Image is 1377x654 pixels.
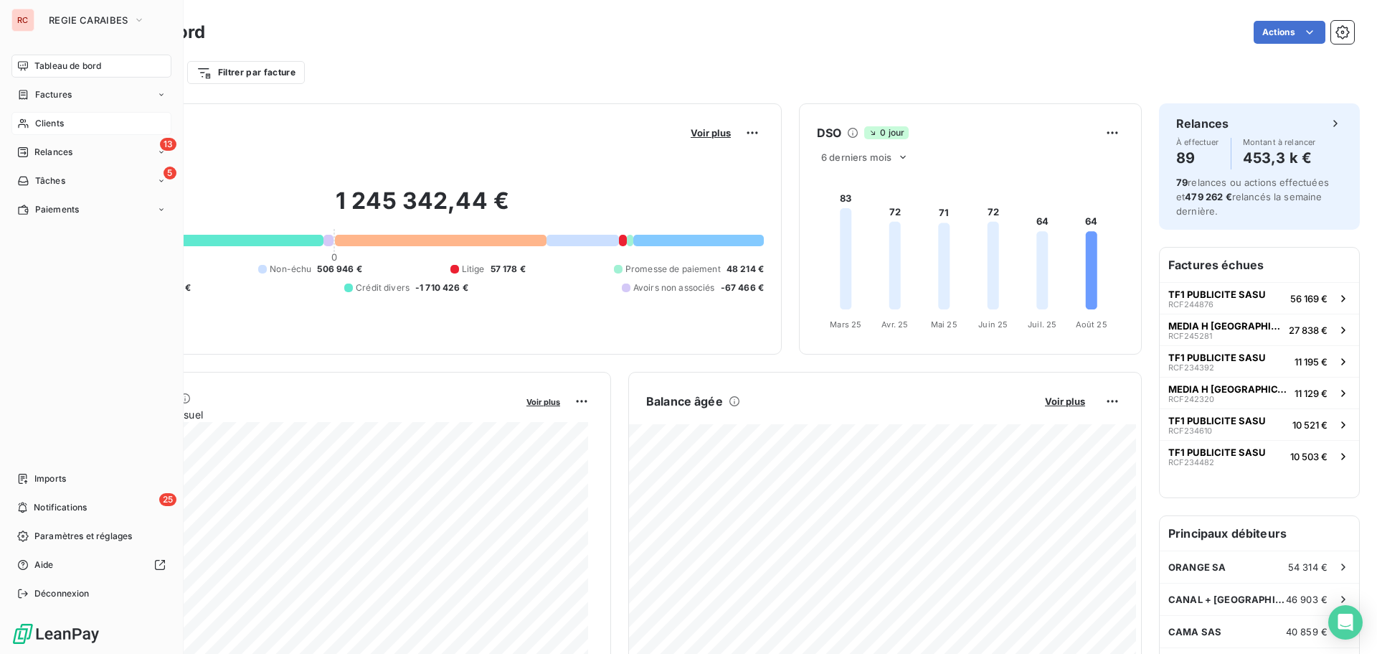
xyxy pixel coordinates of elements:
a: Aide [11,553,171,576]
h6: DSO [817,124,841,141]
a: Imports [11,467,171,490]
span: 57 178 € [491,263,526,276]
div: Open Intercom Messenger [1328,605,1363,640]
span: CAMA SAS [1168,626,1221,637]
span: Litige [462,263,485,276]
button: Filtrer par facture [187,61,305,84]
span: -67 466 € [721,281,764,294]
span: ORANGE SA [1168,561,1226,573]
span: TF1 PUBLICITE SASU [1168,447,1266,458]
span: relances ou actions effectuées et relancés la semaine dernière. [1176,177,1329,217]
span: 10 503 € [1290,451,1328,462]
h4: 89 [1176,146,1219,169]
span: Déconnexion [34,587,90,600]
span: Paramètres et réglages [34,530,132,543]
span: RCF244876 [1168,300,1213,309]
span: RCF245281 [1168,332,1212,340]
button: TF1 PUBLICITE SASURCF23461010 521 € [1160,408,1359,440]
a: Paramètres et réglages [11,525,171,548]
h6: Balance âgée [646,393,723,410]
h4: 453,3 k € [1243,146,1316,169]
tspan: Août 25 [1076,319,1107,330]
span: 48 214 € [727,263,764,276]
span: 11 129 € [1295,388,1328,399]
span: 5 [164,167,176,179]
span: 13 [160,138,176,151]
h6: Relances [1176,115,1229,132]
span: 46 903 € [1286,594,1328,605]
button: Voir plus [1041,395,1089,408]
button: TF1 PUBLICITE SASURCF23439211 195 € [1160,345,1359,377]
a: 5Tâches [11,169,171,192]
span: MEDIA H [GEOGRAPHIC_DATA] [1168,320,1283,332]
span: 10 521 € [1292,419,1328,431]
tspan: Avr. 25 [881,319,908,330]
span: RCF234482 [1168,458,1214,467]
span: 79 [1176,177,1188,188]
tspan: Juil. 25 [1028,319,1056,330]
span: Promesse de paiement [625,263,721,276]
span: Aide [34,559,54,571]
span: Relances [34,146,72,159]
span: TF1 PUBLICITE SASU [1168,415,1266,426]
span: TF1 PUBLICITE SASU [1168,352,1266,363]
button: MEDIA H [GEOGRAPHIC_DATA]RCF24232011 129 € [1160,377,1359,408]
span: Imports [34,472,66,485]
span: À effectuer [1176,138,1219,146]
span: Notifications [34,501,87,514]
span: -1 710 426 € [415,281,468,294]
button: Voir plus [522,395,564,408]
button: Voir plus [686,126,735,139]
tspan: Mai 25 [931,319,957,330]
span: Non-échu [270,263,311,276]
span: Avoirs non associés [633,281,715,294]
span: Voir plus [1045,396,1085,407]
h6: Principaux débiteurs [1160,516,1359,551]
span: 506 946 € [317,263,361,276]
span: Voir plus [526,397,560,407]
button: TF1 PUBLICITE SASURCF23448210 503 € [1160,440,1359,472]
a: Tableau de bord [11,55,171,78]
span: Tâches [35,174,65,187]
span: RCF242320 [1168,395,1214,403]
button: MEDIA H [GEOGRAPHIC_DATA]RCF24528127 838 € [1160,314,1359,345]
span: Voir plus [691,127,731,139]
span: MEDIA H [GEOGRAPHIC_DATA] [1168,383,1289,395]
div: RC [11,9,34,32]
span: 40 859 € [1286,626,1328,637]
span: 11 195 € [1295,356,1328,368]
span: Clients [35,117,64,130]
span: REGIE CARAIBES [49,14,128,26]
span: 54 314 € [1288,561,1328,573]
a: Factures [11,83,171,106]
span: 0 jour [864,126,909,139]
span: 27 838 € [1289,324,1328,336]
span: RCF234610 [1168,426,1212,435]
span: TF1 PUBLICITE SASU [1168,289,1266,300]
span: CANAL + [GEOGRAPHIC_DATA] [1168,594,1286,605]
span: Montant à relancer [1243,138,1316,146]
tspan: Mars 25 [830,319,861,330]
span: Factures [35,88,72,101]
button: Actions [1254,21,1325,44]
span: 0 [331,251,337,263]
span: 6 derniers mois [821,151,891,163]
span: RCF234392 [1168,363,1214,372]
span: Crédit divers [356,281,410,294]
a: Clients [11,112,171,135]
h2: 1 245 342,44 € [81,187,764,230]
img: Logo LeanPay [11,622,100,645]
span: 479 262 € [1185,191,1231,202]
span: Tableau de bord [34,60,101,73]
span: Chiffre d'affaires mensuel [81,407,516,422]
tspan: Juin 25 [978,319,1008,330]
span: Paiements [35,203,79,216]
a: Paiements [11,198,171,221]
a: 13Relances [11,141,171,164]
button: TF1 PUBLICITE SASURCF24487656 169 € [1160,282,1359,314]
h6: Factures échues [1160,248,1359,282]
span: 56 169 € [1290,293,1328,304]
span: 25 [159,493,176,506]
